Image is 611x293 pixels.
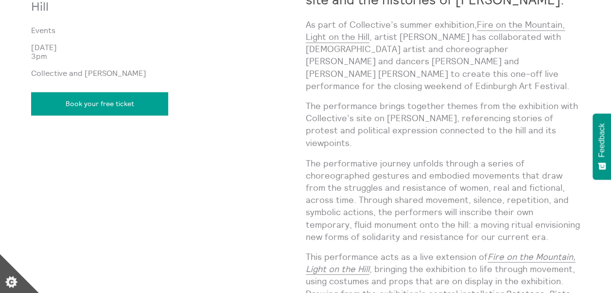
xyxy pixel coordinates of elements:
[306,19,565,43] a: Fire on the Mountain, Light on the Hill
[597,123,606,157] span: Feedback
[593,113,611,180] button: Feedback - Show survey
[306,157,580,242] p: The performative journey unfolds through a series of choreographed gestures and embodied movement...
[31,52,306,60] p: 3pm
[306,251,576,275] a: Fire on the Mountain, Light on the Hill
[306,100,580,149] p: The performance brings together themes from the exhibition with Collective’s site on [PERSON_NAME...
[31,26,290,35] a: Events
[31,43,306,52] p: [DATE]
[306,18,580,92] p: As part of Collective’s summer exhibition, , artist [PERSON_NAME] has collaborated with [DEMOGRAP...
[31,92,168,115] a: Book your free ticket
[31,69,306,77] p: Collective and [PERSON_NAME]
